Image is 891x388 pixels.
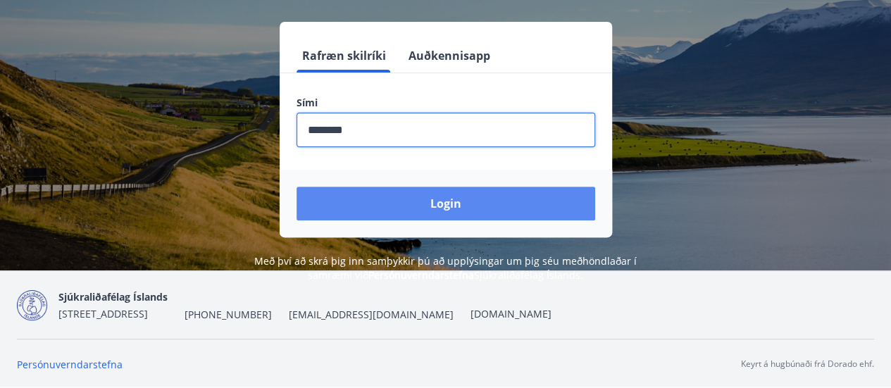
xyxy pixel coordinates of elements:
img: d7T4au2pYIU9thVz4WmmUT9xvMNnFvdnscGDOPEg.png [17,290,47,320]
span: Sjúkraliðafélag Íslands [58,290,168,303]
button: Auðkennisapp [403,39,496,73]
a: Persónuverndarstefna [17,358,123,371]
span: [STREET_ADDRESS] [58,307,148,320]
button: Rafræn skilríki [297,39,392,73]
span: Með því að skrá þig inn samþykkir þú að upplýsingar um þig séu meðhöndlaðar í samræmi við Sjúkral... [254,254,637,282]
a: Persónuverndarstefna [368,268,474,282]
button: Login [297,187,595,220]
p: Keyrt á hugbúnaði frá Dorado ehf. [741,358,874,370]
span: [PHONE_NUMBER] [185,308,272,322]
span: [EMAIL_ADDRESS][DOMAIN_NAME] [289,308,454,322]
a: [DOMAIN_NAME] [471,307,552,320]
label: Sími [297,96,595,110]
